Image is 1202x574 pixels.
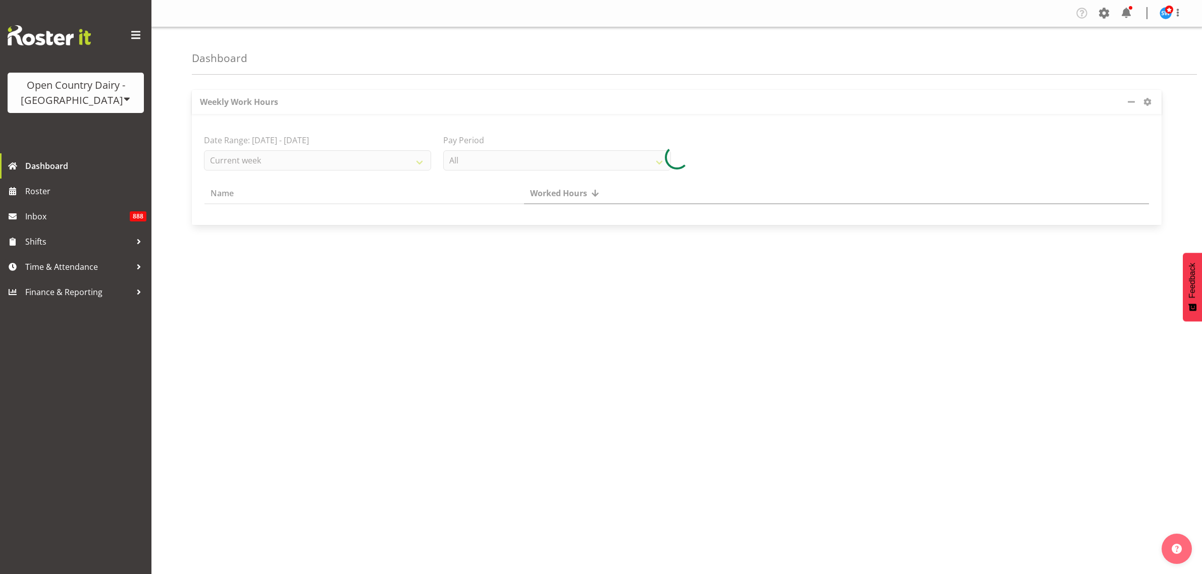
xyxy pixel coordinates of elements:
[25,158,146,174] span: Dashboard
[1188,263,1197,298] span: Feedback
[25,209,130,224] span: Inbox
[130,211,146,221] span: 888
[1160,7,1172,19] img: steve-webb8258.jpg
[8,25,91,45] img: Rosterit website logo
[192,52,247,64] h4: Dashboard
[1183,253,1202,321] button: Feedback - Show survey
[25,234,131,249] span: Shifts
[18,78,134,108] div: Open Country Dairy - [GEOGRAPHIC_DATA]
[25,184,146,199] span: Roster
[1172,544,1182,554] img: help-xxl-2.png
[25,284,131,300] span: Finance & Reporting
[25,259,131,274] span: Time & Attendance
